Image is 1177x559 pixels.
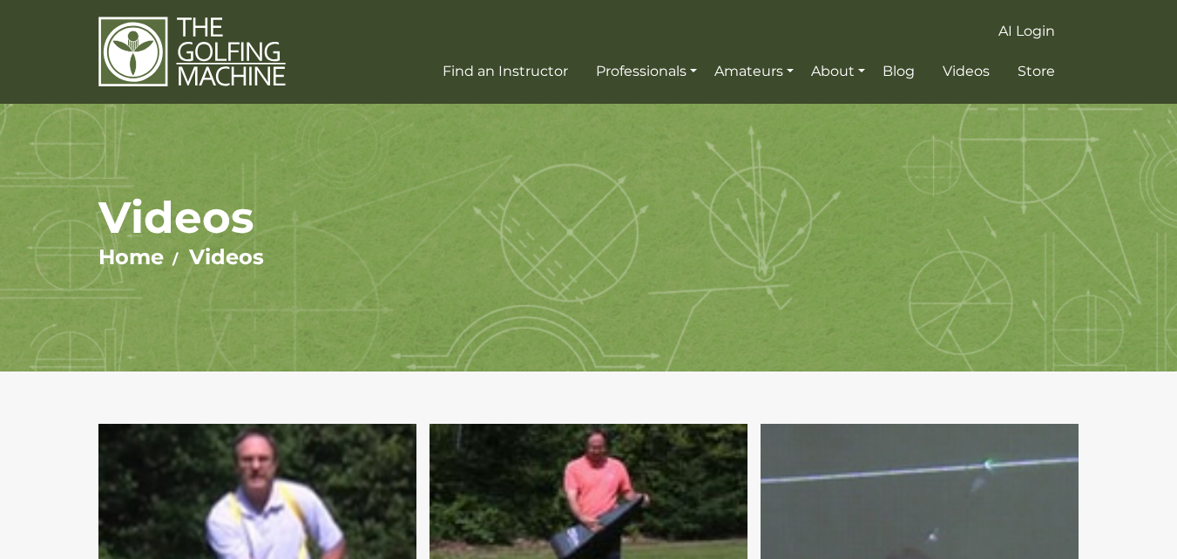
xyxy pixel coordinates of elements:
[98,191,1079,244] h1: Videos
[943,63,990,79] span: Videos
[938,56,994,87] a: Videos
[443,63,568,79] span: Find an Instructor
[1018,63,1055,79] span: Store
[998,23,1055,39] span: AI Login
[438,56,572,87] a: Find an Instructor
[883,63,915,79] span: Blog
[807,56,869,87] a: About
[878,56,919,87] a: Blog
[994,16,1059,47] a: AI Login
[592,56,701,87] a: Professionals
[189,244,264,269] a: Videos
[1013,56,1059,87] a: Store
[98,244,164,269] a: Home
[98,16,286,88] img: The Golfing Machine
[710,56,798,87] a: Amateurs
